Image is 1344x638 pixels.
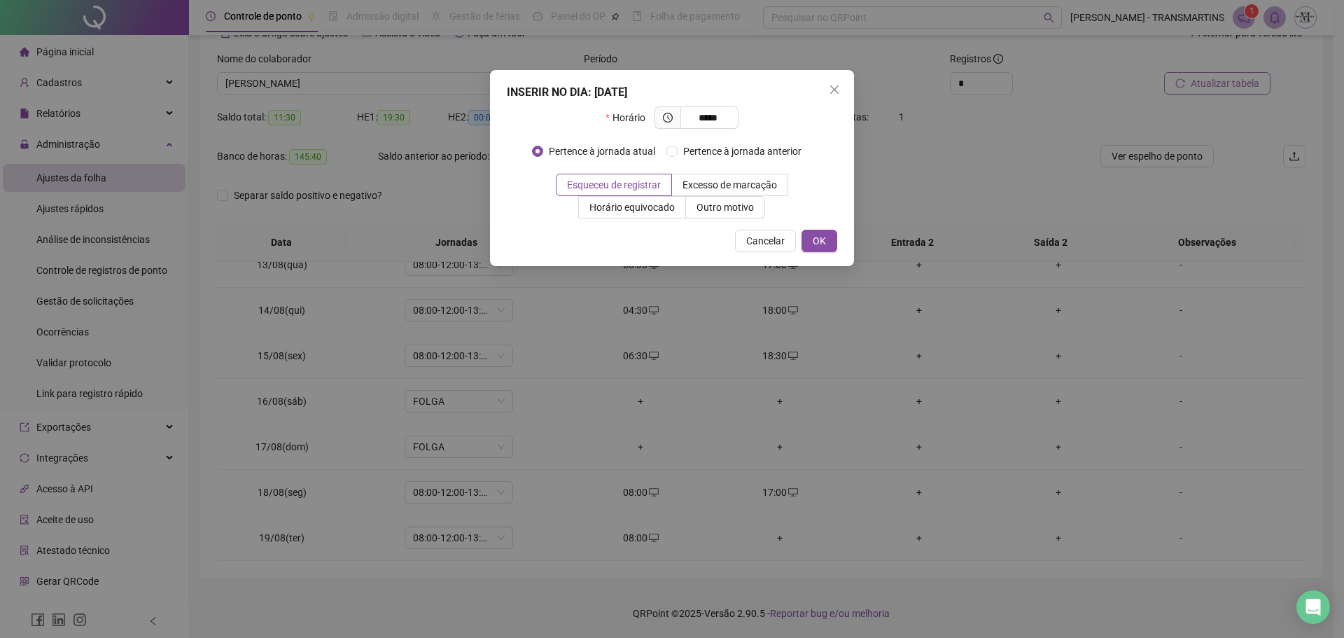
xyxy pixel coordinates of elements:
[735,230,796,252] button: Cancelar
[746,233,785,249] span: Cancelar
[813,233,826,249] span: OK
[1296,590,1330,624] div: Open Intercom Messenger
[829,84,840,95] span: close
[678,144,807,159] span: Pertence à jornada anterior
[589,202,675,213] span: Horário equivocado
[823,78,846,101] button: Close
[567,179,661,190] span: Esqueceu de registrar
[663,113,673,123] span: clock-circle
[543,144,661,159] span: Pertence à jornada atual
[696,202,754,213] span: Outro motivo
[801,230,837,252] button: OK
[605,106,654,129] label: Horário
[507,84,837,101] div: INSERIR NO DIA : [DATE]
[682,179,777,190] span: Excesso de marcação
